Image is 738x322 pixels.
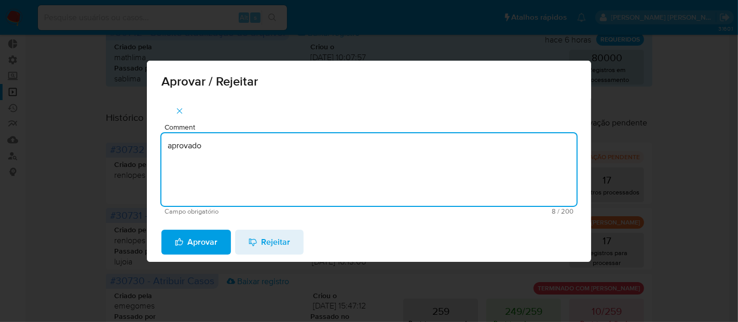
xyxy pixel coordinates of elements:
[249,231,290,254] span: Rejeitar
[369,208,573,215] span: Máximo 200 caracteres
[161,230,231,255] button: Aprovar
[161,133,577,206] textarea: aprovado
[235,230,304,255] button: Rejeitar
[175,231,217,254] span: Aprovar
[161,75,577,88] span: Aprovar / Rejeitar
[165,123,580,131] span: Comment
[165,208,369,215] span: Campo obrigatório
